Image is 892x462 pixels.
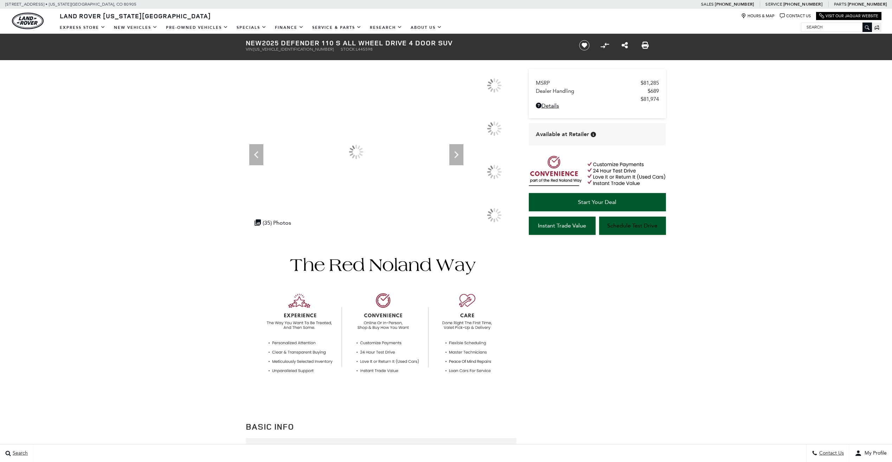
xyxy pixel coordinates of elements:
[538,222,586,229] span: Instant Trade Value
[536,80,659,86] a: MSRP $81,285
[848,1,887,7] a: [PHONE_NUMBER]
[817,450,844,456] span: Contact Us
[56,21,110,34] a: EXPRESS STORE
[341,47,356,52] span: Stock:
[12,13,44,29] img: Land Rover
[271,21,308,34] a: Finance
[308,21,366,34] a: Service & Parts
[56,21,446,34] nav: Main Navigation
[578,199,616,205] span: Start Your Deal
[536,88,659,94] a: Dealer Handling $689
[599,217,666,235] a: Schedule Test Drive
[11,450,28,456] span: Search
[783,1,822,7] a: [PHONE_NUMBER]
[56,12,215,20] a: Land Rover [US_STATE][GEOGRAPHIC_DATA]
[622,41,628,50] a: Share this New 2025 Defender 110 S All Wheel Drive 4 Door SUV
[648,88,659,94] span: $689
[536,102,659,109] a: Details
[254,47,334,52] span: [US_VEHICLE_IDENTIFICATION_NUMBER]
[529,238,666,349] iframe: YouTube video player
[536,96,659,102] a: $81,974
[406,21,446,34] a: About Us
[232,21,271,34] a: Specials
[642,41,649,50] a: Print this New 2025 Defender 110 S All Wheel Drive 4 Door SUV
[641,96,659,102] span: $81,974
[449,144,463,165] div: Next
[536,130,589,138] span: Available at Retailer
[249,144,263,165] div: Previous
[246,420,516,433] h2: Basic Info
[765,2,782,7] span: Service
[246,39,567,47] h1: 2025 Defender 110 S All Wheel Drive 4 Door SUV
[819,13,878,19] a: Visit Our Jaguar Website
[536,80,641,86] span: MSRP
[701,2,714,7] span: Sales
[251,216,295,230] div: (35) Photos
[60,12,211,20] span: Land Rover [US_STATE][GEOGRAPHIC_DATA]
[862,450,887,456] span: My Profile
[529,217,596,235] a: Instant Trade Value
[12,13,44,29] a: land-rover
[162,21,232,34] a: Pre-Owned Vehicles
[529,193,666,211] a: Start Your Deal
[5,2,136,7] a: [STREET_ADDRESS] • [US_STATE][GEOGRAPHIC_DATA], CO 80905
[536,88,648,94] span: Dealer Handling
[607,222,657,229] span: Schedule Test Drive
[599,40,610,51] button: Compare Vehicle
[246,38,262,47] strong: New
[356,47,373,52] span: L445598
[780,13,811,19] a: Contact Us
[715,1,754,7] a: [PHONE_NUMBER]
[246,47,254,52] span: VIN:
[641,80,659,86] span: $81,285
[849,444,892,462] button: Open user profile menu
[591,132,596,137] div: Vehicle is in stock and ready for immediate delivery. Due to demand, availability is subject to c...
[834,2,847,7] span: Parts
[366,21,406,34] a: Research
[801,23,872,31] input: Search
[741,13,775,19] a: Hours & Map
[110,21,162,34] a: New Vehicles
[577,40,592,51] button: Save vehicle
